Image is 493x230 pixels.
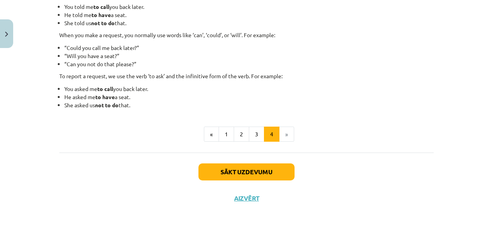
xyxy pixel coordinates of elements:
[64,85,434,93] li: You asked me you back later.
[64,3,434,11] li: You told me you back later.
[59,31,434,39] p: When you make a request, you normally use words like ‘can’, ‘could’, or ‘will’. For example:
[264,127,279,142] button: 4
[95,93,115,100] strong: to have
[64,93,434,101] li: He asked me a seat.
[64,44,434,52] li: “Could you call me back later?”
[5,32,8,37] img: icon-close-lesson-0947bae3869378f0d4975bcd49f059093ad1ed9edebbc8119c70593378902aed.svg
[219,127,234,142] button: 1
[95,101,119,108] strong: not to do
[64,60,434,68] li: “Can you not do that please?”
[64,101,434,109] li: She asked us that.
[93,3,109,10] strong: to call
[234,127,249,142] button: 2
[64,52,434,60] li: “Will you have a seat?”
[232,194,261,202] button: Aizvērt
[204,127,219,142] button: «
[64,11,434,19] li: He told me a seat.
[198,163,295,180] button: Sākt uzdevumu
[59,127,434,142] nav: Page navigation example
[91,19,115,26] strong: not to do
[91,11,111,18] strong: to have
[64,19,434,27] li: She told us that.
[249,127,264,142] button: 3
[59,72,434,80] p: To report a request, we use the verb ‘to ask’ and the infinitive form of the verb. For example:
[97,85,113,92] strong: to call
